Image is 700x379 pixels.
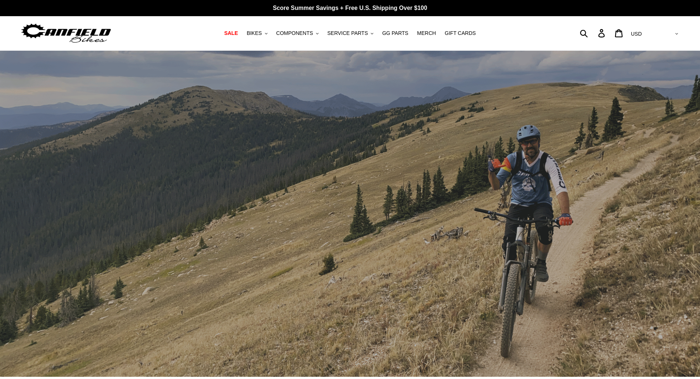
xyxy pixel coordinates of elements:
[273,28,322,38] button: COMPONENTS
[441,28,480,38] a: GIFT CARDS
[382,30,408,36] span: GG PARTS
[243,28,271,38] button: BIKES
[276,30,313,36] span: COMPONENTS
[584,25,603,41] input: Search
[327,30,368,36] span: SERVICE PARTS
[324,28,377,38] button: SERVICE PARTS
[445,30,476,36] span: GIFT CARDS
[220,28,241,38] a: SALE
[413,28,439,38] a: MERCH
[224,30,238,36] span: SALE
[417,30,436,36] span: MERCH
[247,30,262,36] span: BIKES
[378,28,412,38] a: GG PARTS
[20,22,112,45] img: Canfield Bikes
